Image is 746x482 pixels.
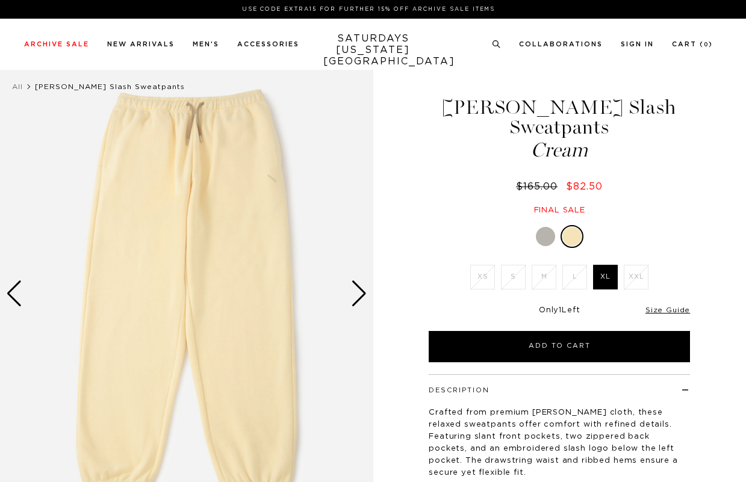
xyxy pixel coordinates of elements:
[429,331,690,362] button: Add to Cart
[704,42,709,48] small: 0
[429,387,490,394] button: Description
[29,5,708,14] p: Use Code EXTRA15 for Further 15% Off Archive Sale Items
[559,306,562,314] span: 1
[193,41,219,48] a: Men's
[519,41,603,48] a: Collaborations
[566,182,603,191] span: $82.50
[427,205,692,215] div: Final sale
[237,41,299,48] a: Accessories
[351,280,367,307] div: Next slide
[24,41,89,48] a: Archive Sale
[672,41,713,48] a: Cart (0)
[12,83,23,90] a: All
[427,140,692,160] span: Cream
[429,306,690,316] div: Only Left
[107,41,175,48] a: New Arrivals
[35,83,185,90] span: [PERSON_NAME] Slash Sweatpants
[593,265,618,289] label: XL
[427,97,692,160] h1: [PERSON_NAME] Slash Sweatpants
[323,33,423,67] a: SATURDAYS[US_STATE][GEOGRAPHIC_DATA]
[6,280,22,307] div: Previous slide
[429,407,690,479] p: Crafted from premium [PERSON_NAME] cloth, these relaxed sweatpants offer comfort with refined det...
[516,182,562,191] del: $165.00
[621,41,654,48] a: Sign In
[645,306,690,314] a: Size Guide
